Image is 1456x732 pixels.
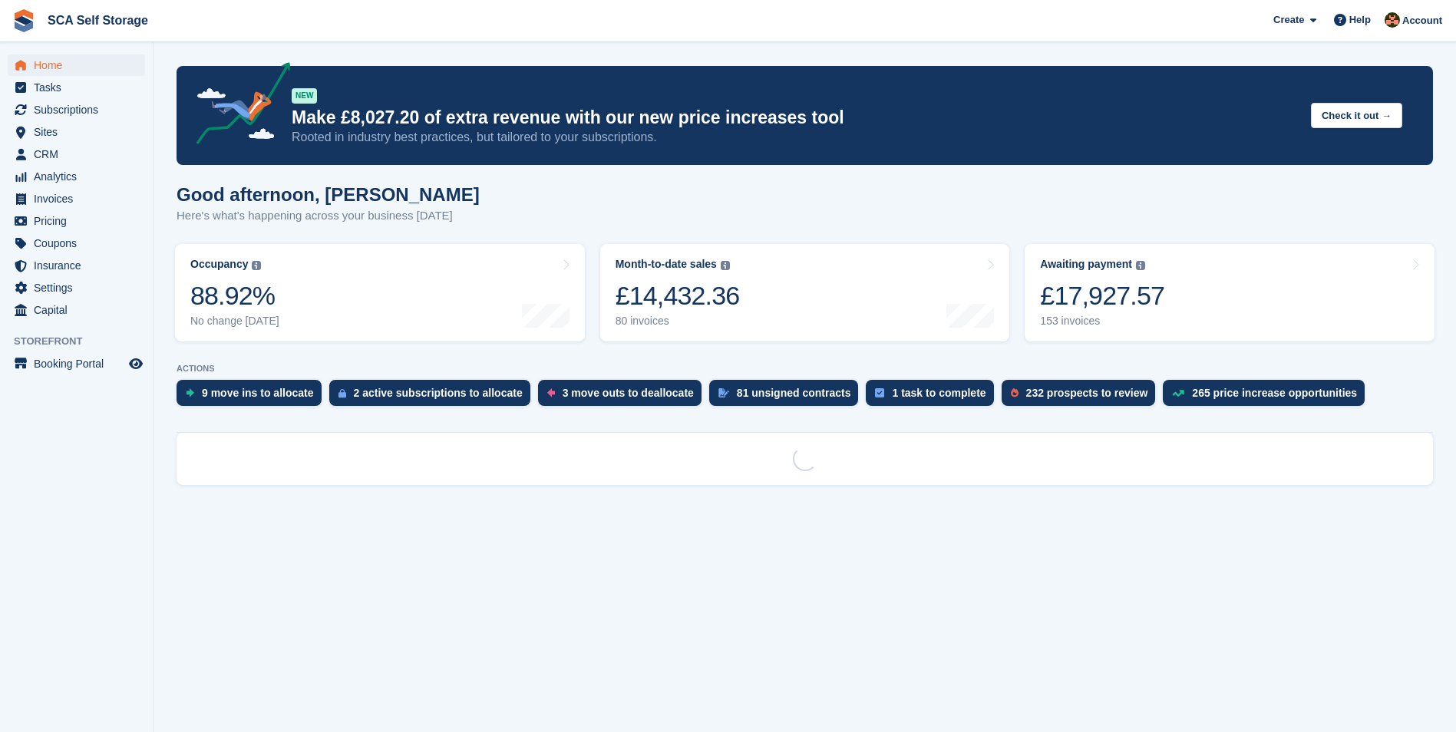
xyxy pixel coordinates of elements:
[190,315,279,328] div: No change [DATE]
[34,232,126,254] span: Coupons
[1273,12,1304,28] span: Create
[1349,12,1371,28] span: Help
[41,8,154,33] a: SCA Self Storage
[177,207,480,225] p: Here's what's happening across your business [DATE]
[8,54,145,76] a: menu
[616,258,717,271] div: Month-to-date sales
[8,99,145,120] a: menu
[12,9,35,32] img: stora-icon-8386f47178a22dfd0bd8f6a31ec36ba5ce8667c1dd55bd0f319d3a0aa187defe.svg
[8,188,145,209] a: menu
[252,261,261,270] img: icon-info-grey-7440780725fd019a000dd9b08b2336e03edf1995a4989e88bcd33f0948082b44.svg
[329,380,538,414] a: 2 active subscriptions to allocate
[34,188,126,209] span: Invoices
[538,380,709,414] a: 3 move outs to deallocate
[8,121,145,143] a: menu
[8,210,145,232] a: menu
[34,255,126,276] span: Insurance
[190,258,248,271] div: Occupancy
[1385,12,1400,28] img: Sarah Race
[1163,380,1372,414] a: 265 price increase opportunities
[8,299,145,321] a: menu
[600,244,1010,341] a: Month-to-date sales £14,432.36 80 invoices
[127,354,145,373] a: Preview store
[338,388,346,398] img: active_subscription_to_allocate_icon-d502201f5373d7db506a760aba3b589e785aa758c864c3986d89f69b8ff3...
[616,280,740,312] div: £14,432.36
[34,210,126,232] span: Pricing
[354,387,523,399] div: 2 active subscriptions to allocate
[875,388,884,397] img: task-75834270c22a3079a89374b754ae025e5fb1db73e45f91037f5363f120a921f8.svg
[1040,258,1132,271] div: Awaiting payment
[34,121,126,143] span: Sites
[292,129,1299,146] p: Rooted in industry best practices, but tailored to your subscriptions.
[1025,244,1435,341] a: Awaiting payment £17,927.57 153 invoices
[183,62,291,150] img: price-adjustments-announcement-icon-8257ccfd72463d97f412b2fc003d46551f7dbcb40ab6d574587a9cd5c0d94...
[34,353,126,374] span: Booking Portal
[34,143,126,165] span: CRM
[718,388,729,397] img: contract_signature_icon-13c848040528278c33f63329250d36e43548de30e8caae1d1a13099fd9432cc5.svg
[186,388,194,397] img: move_ins_to_allocate_icon-fdf77a2bb77ea45bf5b3d319d69a93e2d87916cf1d5bf7949dd705db3b84f3ca.svg
[1011,388,1019,397] img: prospect-51fa495bee0391a8d652442698ab0144808aea92771e9ea1ae160a38d050c398.svg
[1026,387,1148,399] div: 232 prospects to review
[1402,13,1442,28] span: Account
[34,54,126,76] span: Home
[292,88,317,104] div: NEW
[709,380,867,414] a: 81 unsigned contracts
[34,166,126,187] span: Analytics
[175,244,585,341] a: Occupancy 88.92% No change [DATE]
[737,387,851,399] div: 81 unsigned contracts
[177,380,329,414] a: 9 move ins to allocate
[8,143,145,165] a: menu
[1136,261,1145,270] img: icon-info-grey-7440780725fd019a000dd9b08b2336e03edf1995a4989e88bcd33f0948082b44.svg
[1002,380,1164,414] a: 232 prospects to review
[563,387,694,399] div: 3 move outs to deallocate
[34,99,126,120] span: Subscriptions
[190,280,279,312] div: 88.92%
[1311,103,1402,128] button: Check it out →
[34,277,126,298] span: Settings
[177,184,480,205] h1: Good afternoon, [PERSON_NAME]
[8,77,145,98] a: menu
[616,315,740,328] div: 80 invoices
[8,232,145,254] a: menu
[721,261,730,270] img: icon-info-grey-7440780725fd019a000dd9b08b2336e03edf1995a4989e88bcd33f0948082b44.svg
[1040,280,1164,312] div: £17,927.57
[292,107,1299,129] p: Make £8,027.20 of extra revenue with our new price increases tool
[14,334,153,349] span: Storefront
[866,380,1001,414] a: 1 task to complete
[1192,387,1357,399] div: 265 price increase opportunities
[8,277,145,298] a: menu
[8,255,145,276] a: menu
[8,353,145,374] a: menu
[1040,315,1164,328] div: 153 invoices
[177,364,1433,374] p: ACTIONS
[8,166,145,187] a: menu
[34,299,126,321] span: Capital
[892,387,986,399] div: 1 task to complete
[34,77,126,98] span: Tasks
[547,388,555,397] img: move_outs_to_deallocate_icon-f764333ba52eb49d3ac5e1228854f67142a1ed5810a6f6cc68b1a99e826820c5.svg
[202,387,314,399] div: 9 move ins to allocate
[1172,390,1184,397] img: price_increase_opportunities-93ffe204e8149a01c8c9dc8f82e8f89637d9d84a8eef4429ea346261dce0b2c0.svg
